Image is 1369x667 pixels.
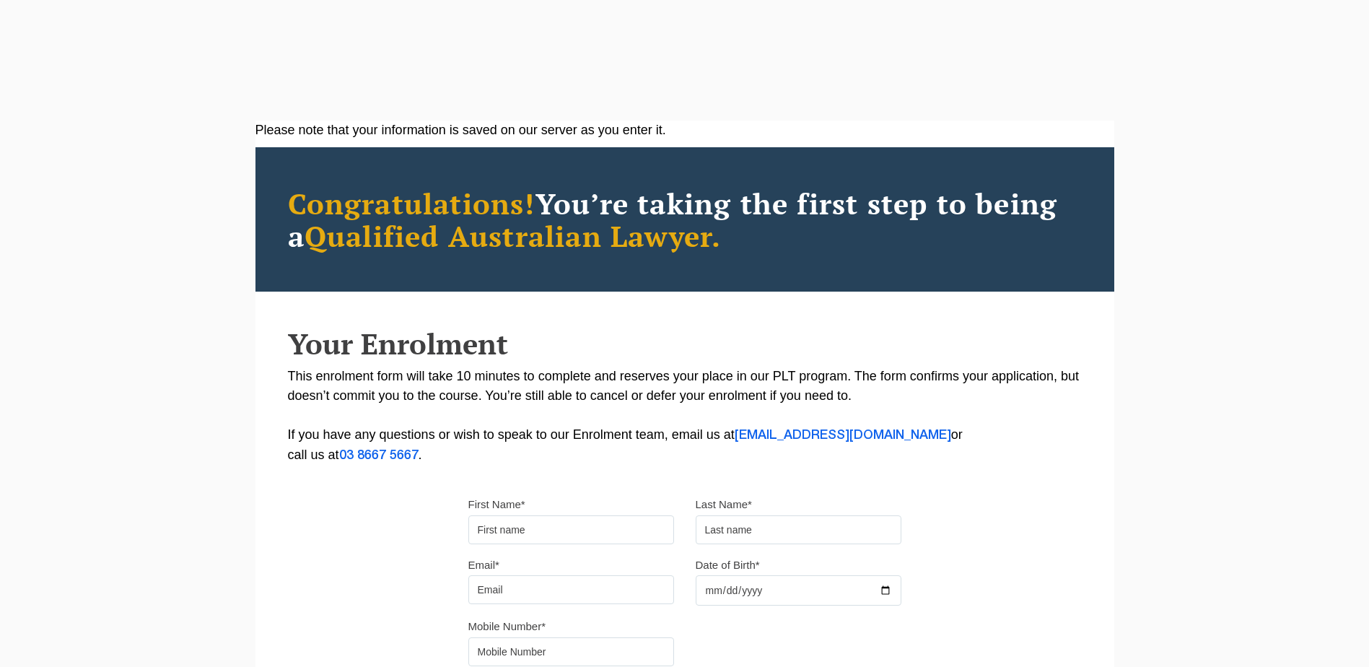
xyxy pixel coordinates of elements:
span: Congratulations! [288,184,535,222]
label: Mobile Number* [468,619,546,634]
label: Last Name* [696,497,752,512]
label: First Name* [468,497,525,512]
input: Email [468,575,674,604]
input: First name [468,515,674,544]
input: Mobile Number [468,637,674,666]
label: Email* [468,558,499,572]
h2: Your Enrolment [288,328,1082,359]
label: Date of Birth* [696,558,760,572]
div: Please note that your information is saved on our server as you enter it. [255,121,1114,140]
input: Last name [696,515,901,544]
p: This enrolment form will take 10 minutes to complete and reserves your place in our PLT program. ... [288,367,1082,466]
span: Qualified Australian Lawyer. [305,217,722,255]
a: 03 8667 5667 [339,450,419,461]
a: [EMAIL_ADDRESS][DOMAIN_NAME] [735,430,951,441]
h2: You’re taking the first step to being a [288,187,1082,252]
